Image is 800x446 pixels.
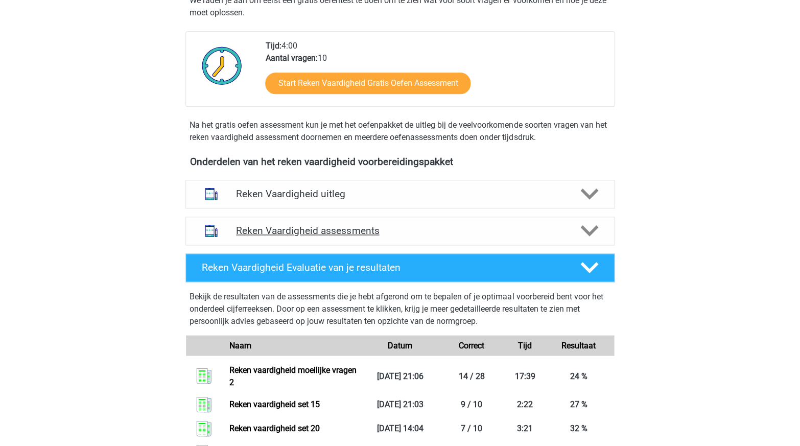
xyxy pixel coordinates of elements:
img: reken vaardigheid assessments [198,218,224,244]
a: uitleg Reken Vaardigheid uitleg [181,180,619,208]
p: Bekijk de resultaten van de assessments die je hebt afgerond om te bepalen of je optimaal voorber... [190,290,610,327]
a: Start Reken Vaardigheid Gratis Oefen Assessment [265,73,470,94]
b: Tijd: [265,41,281,51]
div: Tijd [507,339,543,351]
a: Reken vaardigheid set 20 [229,423,320,433]
div: Datum [364,339,436,351]
img: Klok [196,40,248,91]
div: 4:00 10 [257,40,614,106]
a: Reken Vaardigheid Evaluatie van je resultaten [181,253,619,282]
img: reken vaardigheid uitleg [198,181,224,207]
a: assessments Reken Vaardigheid assessments [181,217,619,245]
h4: Reken Vaardigheid uitleg [236,188,564,200]
div: Na het gratis oefen assessment kun je met het oefenpakket de uitleg bij de veelvoorkomende soorte... [185,119,615,144]
h4: Reken Vaardigheid Evaluatie van je resultaten [202,262,564,273]
div: Correct [436,339,507,351]
div: Resultaat [543,339,614,351]
a: Reken vaardigheid moeilijke vragen 2 [229,365,357,387]
h4: Onderdelen van het reken vaardigheid voorbereidingspakket [190,156,610,168]
b: Aantal vragen: [265,53,317,63]
a: Reken vaardigheid set 15 [229,399,320,409]
div: Naam [222,339,364,351]
h4: Reken Vaardigheid assessments [236,225,564,237]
